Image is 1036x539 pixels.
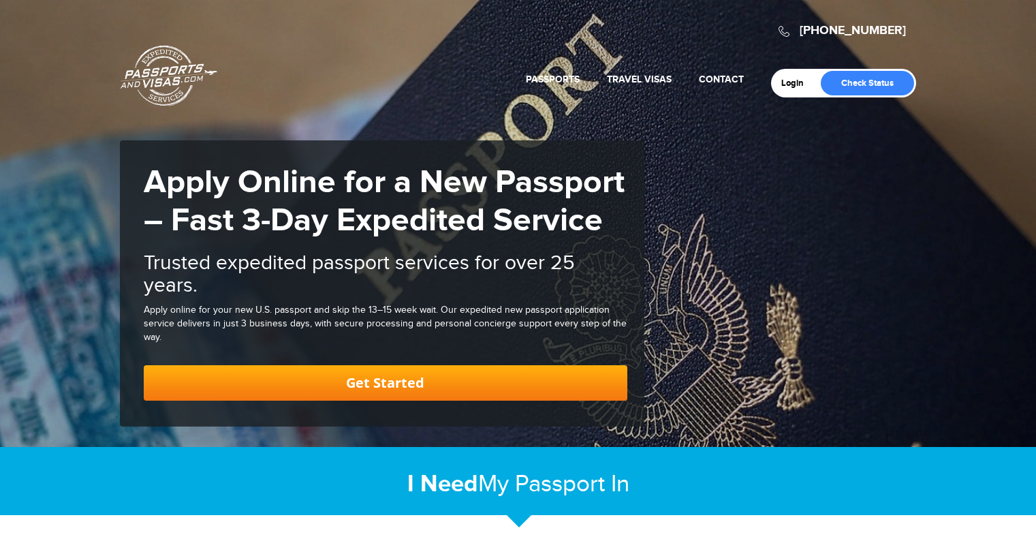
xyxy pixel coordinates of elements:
a: Passports & [DOMAIN_NAME] [121,45,217,106]
h2: Trusted expedited passport services for over 25 years. [144,252,627,297]
a: Travel Visas [607,74,672,85]
span: Passport In [515,470,629,498]
a: Contact [699,74,744,85]
strong: Apply Online for a New Passport – Fast 3-Day Expedited Service [144,163,625,241]
h2: My [120,469,917,499]
a: Login [781,78,813,89]
strong: I Need [407,469,478,499]
a: Get Started [144,365,627,401]
a: [PHONE_NUMBER] [800,23,906,38]
a: Passports [526,74,580,85]
div: Apply online for your new U.S. passport and skip the 13–15 week wait. Our expedited new passport ... [144,304,627,345]
a: Check Status [821,71,914,95]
